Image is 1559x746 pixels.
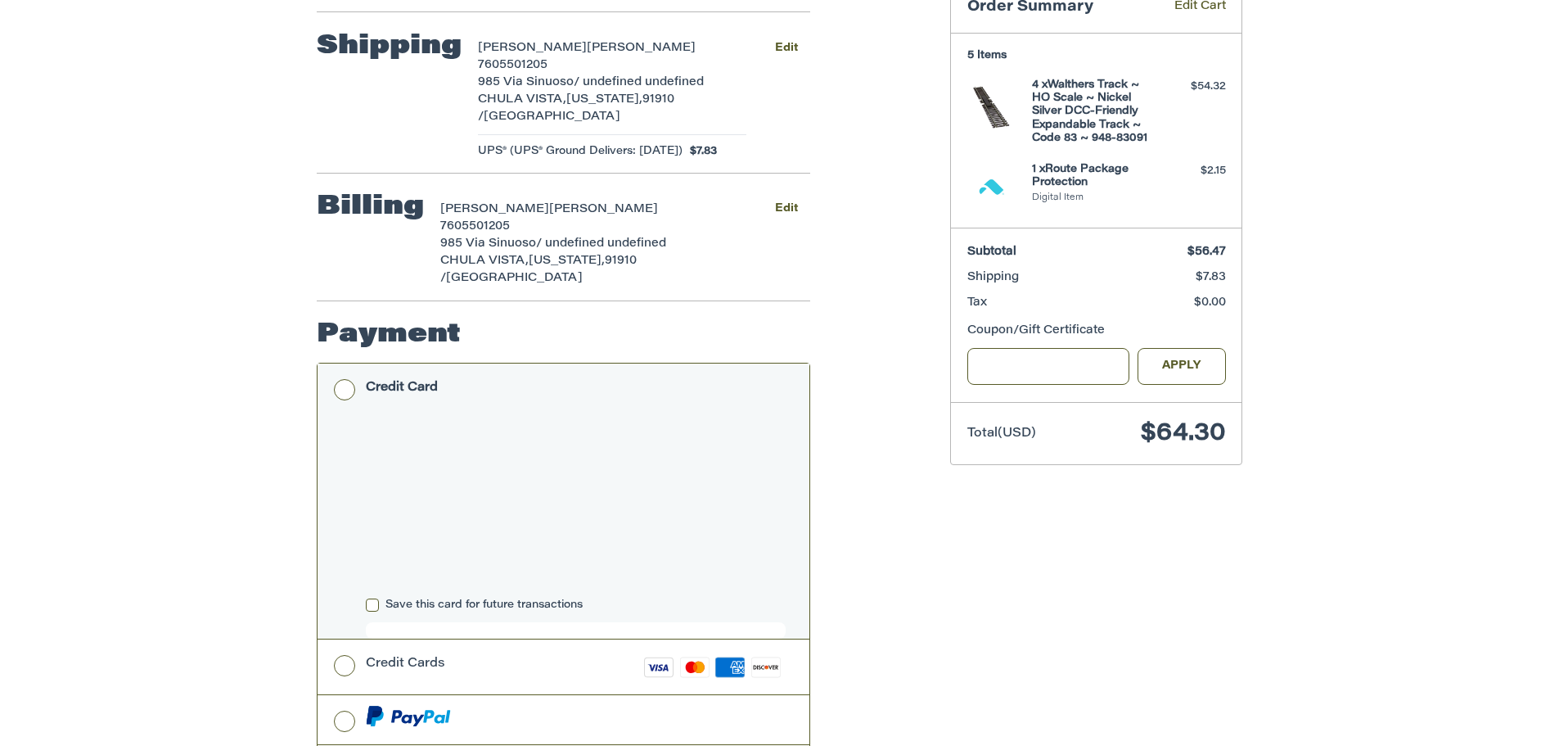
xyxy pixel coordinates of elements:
span: 91910 / [440,255,637,284]
span: 985 Via Sinuoso [478,77,574,88]
iframe: Secure payment input frame [363,417,789,592]
div: $54.32 [1161,79,1226,95]
span: UPS® (UPS® Ground Delivers: [DATE]) [478,143,683,160]
span: [PERSON_NAME] [549,204,658,215]
span: [PERSON_NAME] [478,43,587,54]
div: Credit Card [366,374,438,401]
button: Edit [762,197,810,221]
span: Shipping [967,272,1019,283]
span: $64.30 [1141,422,1226,446]
span: / undefined undefined [574,77,704,88]
span: / undefined undefined [536,238,666,250]
span: $0.00 [1194,297,1226,309]
h4: 1 x Route Package Protection [1032,163,1157,190]
img: PayPal icon [366,706,451,726]
li: Digital Item [1032,192,1157,206]
span: 7605501205 [440,221,510,233]
span: [US_STATE], [566,94,642,106]
span: [US_STATE], [529,255,605,267]
h4: 4 x Walthers Track ~ HO Scale ~ Nickel Silver DCC-Friendly Expandable Track ~ Code 83 ~ 948-83091 [1032,79,1157,145]
span: [PERSON_NAME] [587,43,696,54]
span: Total (USD) [967,427,1036,440]
span: Subtotal [967,246,1016,258]
span: $7.83 [683,143,718,160]
h2: Billing [317,191,424,224]
h3: 5 Items [967,49,1226,62]
span: 985 Via Sinuoso [440,238,536,250]
label: Save this card for future transactions [366,599,786,612]
span: CHULA VISTA, [478,94,566,106]
span: [GEOGRAPHIC_DATA] [446,273,583,284]
span: [PERSON_NAME] [440,204,549,215]
h2: Payment [317,319,461,351]
div: $2.15 [1161,163,1226,179]
button: Edit [762,36,810,60]
button: Apply [1138,348,1226,385]
div: Credit Cards [366,650,445,677]
span: CHULA VISTA, [440,255,529,267]
span: Tax [967,297,987,309]
input: Gift Certificate or Coupon Code [967,348,1130,385]
h2: Shipping [317,30,462,63]
div: Coupon/Gift Certificate [967,323,1226,340]
span: $7.83 [1196,272,1226,283]
span: $56.47 [1187,246,1226,258]
span: [GEOGRAPHIC_DATA] [484,111,620,123]
span: 7605501205 [478,60,547,71]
